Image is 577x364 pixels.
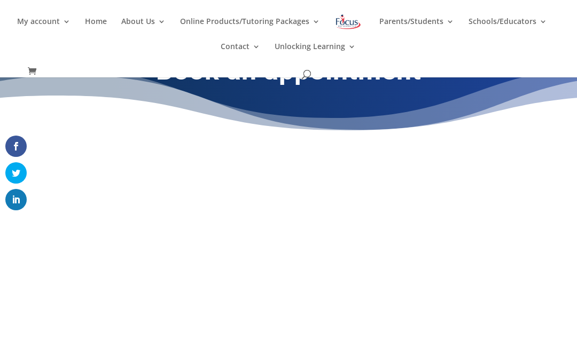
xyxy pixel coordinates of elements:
[469,18,547,43] a: Schools/Educators
[85,18,107,43] a: Home
[334,12,362,31] img: Focus on Learning
[180,18,320,43] a: Online Products/Tutoring Packages
[275,43,356,68] a: Unlocking Learning
[379,18,454,43] a: Parents/Students
[221,43,260,68] a: Contact
[121,18,166,43] a: About Us
[17,18,71,43] a: My account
